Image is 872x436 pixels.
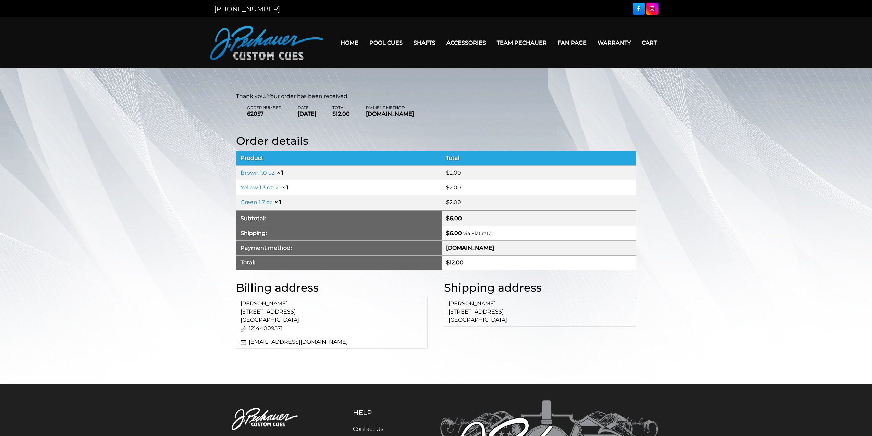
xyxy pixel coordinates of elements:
strong: × 1 [277,169,283,176]
th: Payment method: [236,240,442,255]
a: Warranty [592,34,636,51]
strong: × 1 [282,184,288,191]
li: Date: [298,106,324,118]
a: Yellow 1.3 oz. 2" [241,184,281,191]
th: Total: [236,255,442,270]
li: Order number: [247,106,290,118]
a: Home [335,34,364,51]
a: [PHONE_NUMBER] [214,5,280,13]
th: Subtotal: [236,210,442,226]
address: [PERSON_NAME] [STREET_ADDRESS] [GEOGRAPHIC_DATA] [236,297,428,349]
h2: Billing address [236,281,428,294]
a: Accessories [441,34,491,51]
a: Cart [636,34,662,51]
strong: 62057 [247,110,282,118]
span: $ [446,259,450,266]
h2: Order details [236,134,636,148]
img: Pechauer Custom Cues [210,26,323,60]
a: Green 1.7 oz. [241,199,273,205]
li: Payment method: [366,106,422,118]
a: Team Pechauer [491,34,552,51]
strong: [DOMAIN_NAME] [366,110,414,118]
small: via Flat rate [463,230,491,236]
span: 12.00 [446,259,464,266]
address: [PERSON_NAME] [STREET_ADDRESS] [GEOGRAPHIC_DATA] [444,297,636,327]
h2: Shipping address [444,281,636,294]
a: Shafts [408,34,441,51]
th: Total [442,151,636,165]
h5: Help [353,409,406,417]
bdi: 2.00 [446,199,461,205]
p: Thank you. Your order has been received. [236,92,636,101]
span: $ [332,110,336,117]
span: 6.00 [446,230,462,236]
td: [DOMAIN_NAME] [442,240,636,255]
span: $ [446,199,450,205]
th: Product [236,151,442,165]
a: Pool Cues [364,34,408,51]
span: $ [446,169,450,176]
a: Fan Page [552,34,592,51]
span: $ [446,230,450,236]
li: Total: [332,106,358,118]
p: 12144009571 [241,324,423,332]
a: Brown 1.0 oz. [241,169,275,176]
strong: × 1 [275,199,281,205]
span: 6.00 [446,215,462,222]
th: Shipping: [236,226,442,240]
span: $ [446,215,450,222]
a: Contact Us [353,426,383,432]
span: $ [446,184,450,191]
p: [EMAIL_ADDRESS][DOMAIN_NAME] [241,338,423,346]
bdi: 2.00 [446,184,461,191]
bdi: 2.00 [446,169,461,176]
bdi: 12.00 [332,110,350,117]
strong: [DATE] [298,110,316,118]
